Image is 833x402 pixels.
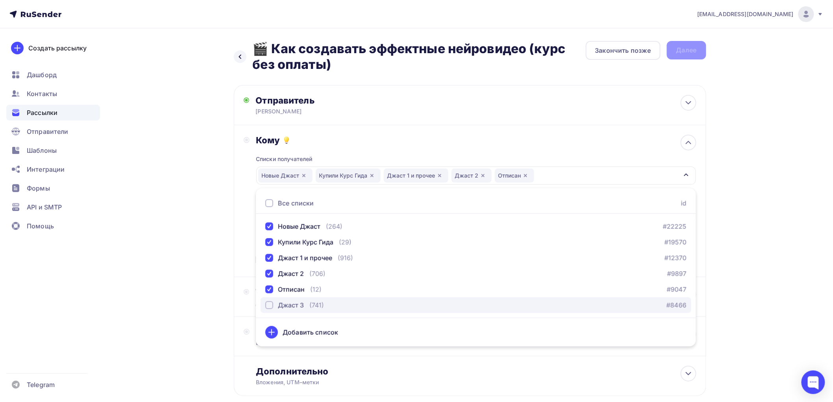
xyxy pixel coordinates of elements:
[278,222,320,231] div: Новые Джаст
[278,198,314,208] div: Все списки
[256,166,696,185] button: Новые ДжастКупили Курс ГидаДжаст 1 и прочееДжаст 2Отписан
[278,285,305,294] div: Отписан
[255,95,426,106] div: Отправитель
[326,222,342,231] div: (264)
[595,46,651,55] div: Закончить позже
[278,269,304,278] div: Джаст 2
[258,169,313,183] div: Новые Джаст
[339,237,352,247] div: (29)
[495,169,534,183] div: Отписан
[6,180,100,196] a: Формы
[256,366,696,377] div: Дополнительно
[665,253,687,263] a: #12370
[256,155,313,163] div: Списки получателей
[27,380,55,389] span: Telegram
[27,202,62,212] span: API и SMTP
[452,169,492,183] div: Джаст 2
[697,6,824,22] a: [EMAIL_ADDRESS][DOMAIN_NAME]
[256,378,652,386] div: Вложения, UTM–метки
[665,237,687,247] a: #19570
[278,300,304,310] div: Джаст 3
[309,300,324,310] div: (741)
[255,107,409,115] div: [PERSON_NAME]
[338,253,353,263] div: (916)
[663,222,687,231] a: #22225
[667,300,687,310] a: #8466
[256,135,696,146] div: Кому
[310,285,322,294] div: (12)
[309,269,326,278] div: (706)
[27,127,68,136] span: Отправители
[384,169,448,183] div: Джаст 1 и прочее
[27,221,54,231] span: Помощь
[316,169,381,183] div: Купили Курс Гида
[27,183,50,193] span: Формы
[697,10,794,18] span: [EMAIL_ADDRESS][DOMAIN_NAME]
[6,105,100,120] a: Рассылки
[6,86,100,102] a: Контакты
[256,339,652,347] div: Выберите шаблон или загрузите свой
[256,188,696,346] ul: Новые ДжастКупили Курс ГидаДжаст 1 и прочееДжаст 2Отписан
[283,328,338,337] div: Добавить список
[668,269,687,278] a: #9897
[681,198,687,208] div: id
[278,253,332,263] div: Джаст 1 и прочее
[27,70,57,80] span: Дашборд
[278,237,333,247] div: Купили Курс Гида
[27,89,57,98] span: Контакты
[667,285,687,294] a: #9047
[27,146,57,155] span: Шаблоны
[28,43,87,53] div: Создать рассылку
[6,143,100,158] a: Шаблоны
[6,67,100,83] a: Дашборд
[27,165,65,174] span: Интеграции
[253,41,586,72] h2: 🎬 Как создавать эффектные нейровидео (курс без оплаты)
[27,108,57,117] span: Рассылки
[6,124,100,139] a: Отправители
